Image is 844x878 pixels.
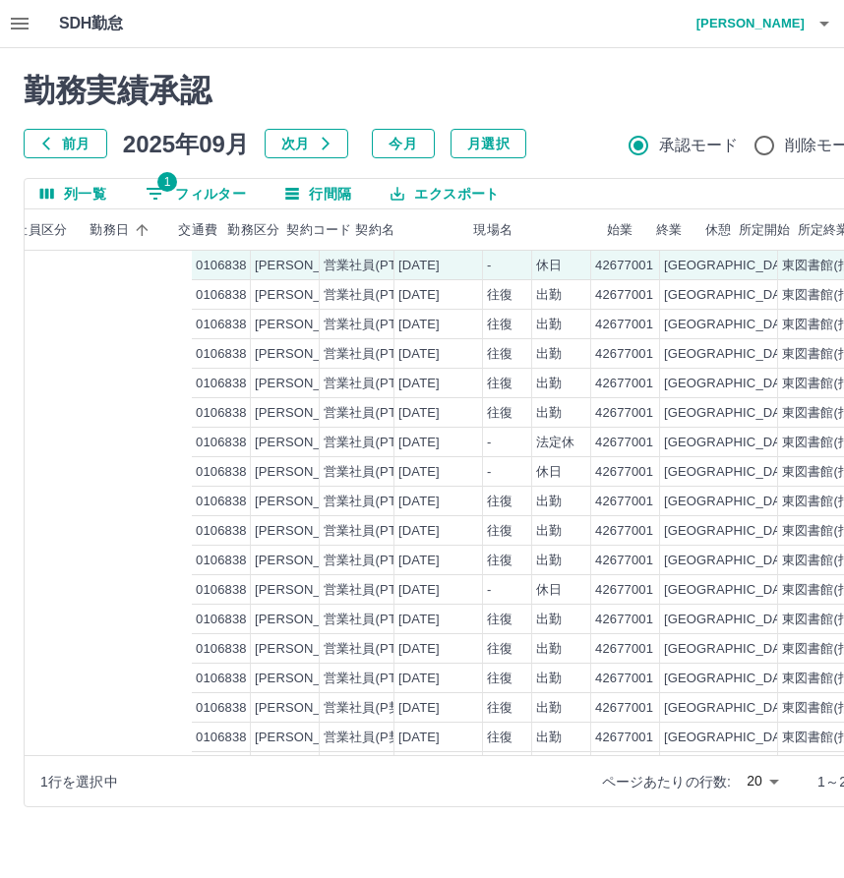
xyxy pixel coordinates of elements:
[90,209,128,251] div: 勤務日
[398,640,440,659] div: [DATE]
[11,209,86,251] div: 社員区分
[196,552,247,570] div: 0106838
[282,209,351,251] div: 契約コード
[595,316,653,334] div: 42677001
[255,581,362,600] div: [PERSON_NAME]
[487,375,512,393] div: 往復
[196,699,247,718] div: 0106838
[255,729,362,747] div: [PERSON_NAME]
[196,345,247,364] div: 0106838
[196,729,247,747] div: 0106838
[664,493,800,511] div: [GEOGRAPHIC_DATA]
[196,581,247,600] div: 0106838
[664,640,800,659] div: [GEOGRAPHIC_DATA]
[705,209,731,251] div: 休憩
[659,134,739,157] span: 承認モード
[587,209,636,251] div: 始業
[487,640,512,659] div: 往復
[398,257,440,275] div: [DATE]
[739,767,786,795] div: 20
[270,179,367,208] button: 行間隔
[157,172,177,192] span: 1
[536,670,562,688] div: 出勤
[536,375,562,393] div: 出勤
[25,179,122,208] button: 列選択
[324,345,427,364] div: 営業社員(PT契約)
[398,463,440,482] div: [DATE]
[735,209,794,251] div: 所定開始
[595,552,653,570] div: 42677001
[636,209,686,251] div: 終業
[487,286,512,305] div: 往復
[595,581,653,600] div: 42677001
[487,670,512,688] div: 往復
[398,699,440,718] div: [DATE]
[196,522,247,541] div: 0106838
[595,522,653,541] div: 42677001
[536,286,562,305] div: 出勤
[536,611,562,629] div: 出勤
[664,699,800,718] div: [GEOGRAPHIC_DATA]
[656,209,682,251] div: 終業
[398,522,440,541] div: [DATE]
[664,286,800,305] div: [GEOGRAPHIC_DATA]
[664,463,800,482] div: [GEOGRAPHIC_DATA]
[686,209,735,251] div: 休憩
[595,463,653,482] div: 42677001
[196,404,247,423] div: 0106838
[469,209,587,251] div: 現場名
[372,129,435,158] button: 今月
[196,493,247,511] div: 0106838
[196,434,247,452] div: 0106838
[595,493,653,511] div: 42677001
[487,699,512,718] div: 往復
[324,522,427,541] div: 営業社員(PT契約)
[15,209,67,251] div: 社員区分
[255,316,362,334] div: [PERSON_NAME]
[265,129,348,158] button: 次月
[473,209,512,251] div: 現場名
[223,209,282,251] div: 勤務区分
[324,316,427,334] div: 営業社員(PT契約)
[664,729,800,747] div: [GEOGRAPHIC_DATA]
[664,522,800,541] div: [GEOGRAPHIC_DATA]
[595,375,653,393] div: 42677001
[536,434,574,452] div: 法定休
[324,257,427,275] div: 営業社員(PT契約)
[739,209,791,251] div: 所定開始
[664,552,800,570] div: [GEOGRAPHIC_DATA]
[355,209,393,251] div: 契約名
[398,729,440,747] div: [DATE]
[536,404,562,423] div: 出勤
[536,729,562,747] div: 出勤
[398,434,440,452] div: [DATE]
[196,640,247,659] div: 0106838
[174,209,223,251] div: 交通費
[123,129,249,158] h5: 2025年09月
[255,699,362,718] div: [PERSON_NAME]
[324,699,419,718] div: 営業社員(P契約)
[487,611,512,629] div: 往復
[398,581,440,600] div: [DATE]
[398,493,440,511] div: [DATE]
[196,316,247,334] div: 0106838
[351,209,469,251] div: 契約名
[255,345,362,364] div: [PERSON_NAME]
[255,463,362,482] div: [PERSON_NAME]
[255,434,362,452] div: [PERSON_NAME]
[664,345,800,364] div: [GEOGRAPHIC_DATA]
[664,581,800,600] div: [GEOGRAPHIC_DATA]
[536,581,562,600] div: 休日
[196,463,247,482] div: 0106838
[487,257,491,275] div: -
[487,404,512,423] div: 往復
[398,375,440,393] div: [DATE]
[487,581,491,600] div: -
[196,670,247,688] div: 0106838
[227,209,279,251] div: 勤務区分
[255,493,362,511] div: [PERSON_NAME]
[398,404,440,423] div: [DATE]
[487,522,512,541] div: 往復
[196,611,247,629] div: 0106838
[595,257,653,275] div: 42677001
